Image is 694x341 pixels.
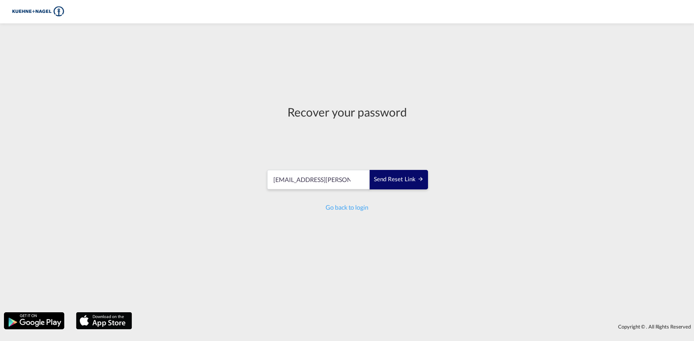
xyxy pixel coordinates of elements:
[326,203,368,211] a: Go back to login
[417,176,424,182] md-icon: icon-arrow-right
[136,320,694,333] div: Copyright © . All Rights Reserved
[266,104,428,120] div: Recover your password
[75,311,133,330] img: apple.png
[288,128,406,158] iframe: reCAPTCHA
[267,170,370,189] input: Email
[3,311,65,330] img: google.png
[12,3,64,21] img: 36441310f41511efafde313da40ec4a4.png
[370,170,428,189] button: SEND RESET LINK
[374,175,424,184] div: Send reset link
